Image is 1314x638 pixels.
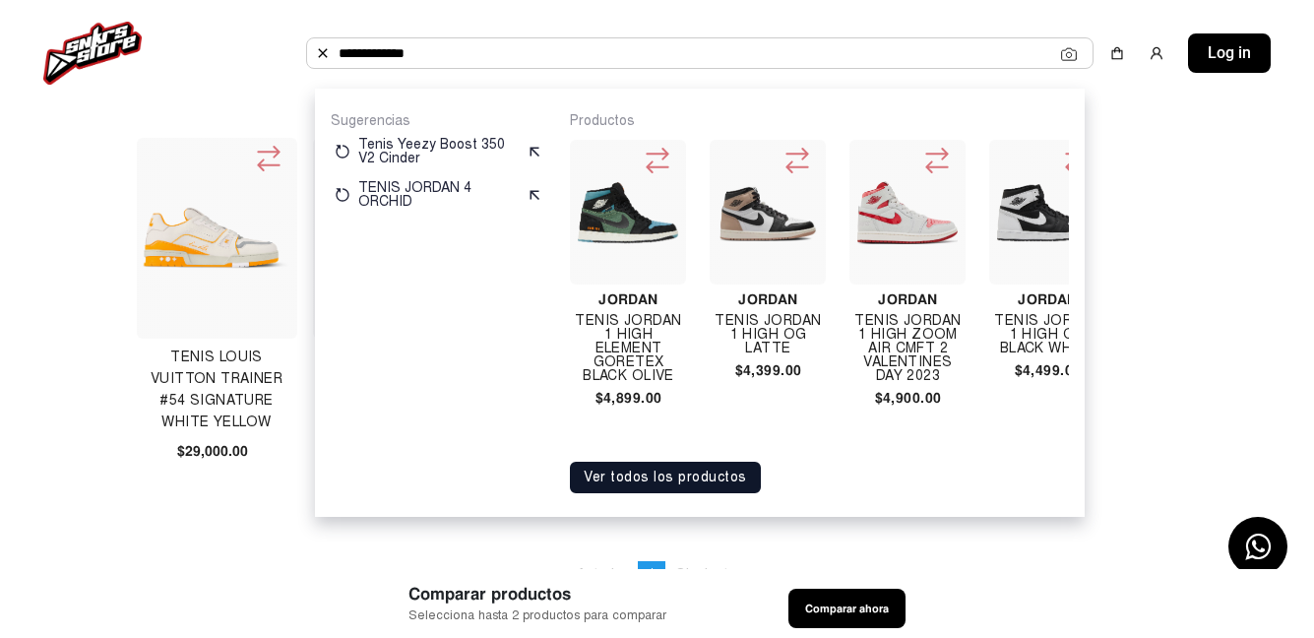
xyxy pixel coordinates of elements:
img: suggest.svg [527,144,542,159]
button: Comparar ahora [788,589,906,628]
img: suggest.svg [527,187,542,203]
h4: Jordan [570,292,686,306]
h4: $4,900.00 [849,391,966,405]
h4: TENIS JORDAN 1 HIGH OG LATTE [710,314,826,355]
img: user [1149,45,1164,61]
img: logo [43,22,142,85]
span: $29,000.00 [177,441,248,462]
button: Ver todos los productos [570,462,761,493]
img: Cámara [1061,46,1077,62]
img: restart.svg [335,187,350,203]
h4: TENIS LOUIS VUITTON TRAINER #54 SIGNATURE WHITE PURPLE [313,347,473,433]
h4: Jordan [710,292,826,306]
h4: TENIS JORDAN 1 HIGH OG BLACK WHITE [989,314,1105,355]
ul: Pagination [552,561,762,588]
img: TENIS JORDAN 1 HIGH OG BLACK WHITE [997,162,1097,263]
p: Sugerencias [331,112,546,130]
img: TENIS LOUIS VUITTON TRAINER #54 SIGNATURE WHITE YELLOW [142,162,293,314]
span: Selecciona hasta 2 productos para comparar [408,606,666,625]
h4: $4,899.00 [570,391,686,405]
h4: TENIS JORDAN 1 HIGH ELEMENT GORETEX BLACK OLIVE [570,314,686,383]
span: Siguiente [676,566,736,583]
p: Tenis Yeezy Boost 350 V2 Cinder [358,138,519,165]
img: Buscar [315,45,331,61]
h4: Jordan [849,292,966,306]
img: shopping [1109,45,1125,61]
img: Tenis Jordan 1 High Zoom Air Cmft 2 Valentines Day 2023 [857,181,958,244]
img: restart.svg [335,144,350,159]
h4: $4,499.00 [989,363,1105,377]
h4: Jordan [989,292,1105,306]
span: 1 [648,566,656,583]
span: Comparar productos [408,582,666,606]
img: TENIS JORDAN 1 HIGH ELEMENT GORETEX BLACK OLIVE [578,162,678,263]
p: Productos [570,112,1069,130]
span: Anterior [577,566,627,583]
span: Log in [1208,41,1251,65]
p: TENIS JORDAN 4 ORCHID [358,181,519,209]
img: TENIS JORDAN 1 HIGH OG LATTE [718,162,818,263]
h4: TENIS LOUIS VUITTON TRAINER #54 SIGNATURE WHITE YELLOW [137,347,297,433]
h4: $4,399.00 [710,363,826,377]
h4: Tenis Jordan 1 High Zoom Air Cmft 2 Valentines Day 2023 [849,314,966,383]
